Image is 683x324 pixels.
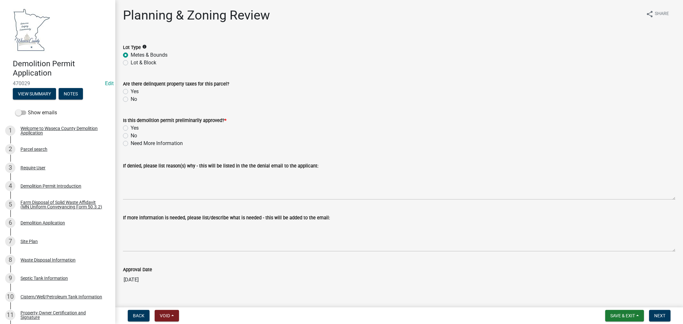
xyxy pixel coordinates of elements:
div: Site Plan [20,239,38,244]
div: Property Owner Certification and Signature [20,311,105,320]
label: Yes [131,124,139,132]
label: Are there delinquent property taxes for this parcel? [123,82,229,86]
div: Demolition Application [20,221,65,225]
div: Demolition Permit Introduction [20,184,81,188]
h4: Demolition Permit Application [13,59,110,78]
div: 1 [5,126,15,136]
span: Next [654,313,665,318]
button: shareShare [641,8,674,20]
label: Show emails [15,109,57,117]
div: Waste Disposal Information [20,258,76,262]
label: Metes & Bounds [131,51,167,59]
div: 4 [5,181,15,191]
span: 470029 [13,80,102,86]
wm-modal-confirm: Summary [13,92,56,97]
label: Is this demolition permit preliminarily approved? [123,118,226,123]
i: share [646,10,654,18]
wm-modal-confirm: Notes [59,92,83,97]
i: info [142,45,147,49]
label: Yes [131,88,139,95]
h1: Planning & Zoning Review [123,8,270,23]
label: No [131,95,137,103]
div: 3 [5,163,15,173]
button: View Summary [13,88,56,100]
div: 9 [5,273,15,283]
label: Lot & Block [131,59,156,67]
div: Require User [20,166,45,170]
label: If denied, please list reason(s) why - this will be listed in the the denial email to the applicant: [123,164,318,168]
button: Next [649,310,671,321]
label: If more information is needed, please list/describe what is needed - this will be added to the em... [123,216,330,220]
div: Welcome to Waseca County Demolition Application [20,126,105,135]
div: 6 [5,218,15,228]
div: Septic Tank Information [20,276,68,280]
a: Edit [105,80,114,86]
div: Parcel search [20,147,47,151]
div: 11 [5,310,15,320]
div: 7 [5,236,15,247]
button: Void [155,310,179,321]
label: Lot Type [123,45,141,50]
span: Back [133,313,144,318]
span: Void [160,313,170,318]
div: 2 [5,144,15,154]
div: Cistern/Well/Petroleum Tank Information [20,295,102,299]
button: Back [128,310,150,321]
div: 8 [5,255,15,265]
span: Save & Exit [610,313,635,318]
label: Need More Information [131,140,183,147]
label: No [131,132,137,140]
label: Approval Date [123,268,152,272]
wm-modal-confirm: Edit Application Number [105,80,114,86]
img: Waseca County, Minnesota [13,7,51,53]
div: Farm Disposal of Solid Waste Affidavit (MN Uniform Conveyancing Form 50.3.2) [20,200,105,209]
button: Save & Exit [605,310,644,321]
div: 5 [5,199,15,210]
span: Share [655,10,669,18]
button: Notes [59,88,83,100]
div: 10 [5,292,15,302]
